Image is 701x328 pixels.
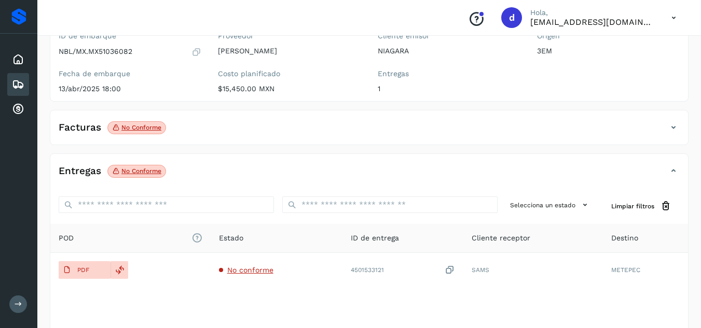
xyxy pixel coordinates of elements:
p: daniel3129@outlook.com [530,17,655,27]
span: POD [59,233,202,244]
td: METEPEC [603,253,688,287]
span: Limpiar filtros [611,202,654,211]
div: Reemplazar POD [111,261,128,279]
h4: Facturas [59,122,101,134]
div: FacturasNo conforme [50,119,688,145]
button: Limpiar filtros [603,196,680,216]
label: Entregas [378,69,520,78]
p: $15,450.00 MXN [218,84,361,93]
span: ID de entrega [351,233,399,244]
h4: Entregas [59,165,101,177]
span: Estado [219,233,243,244]
label: Cliente emisor [378,32,520,40]
p: NIAGARA [378,47,520,55]
p: No conforme [121,124,161,131]
button: PDF [59,261,111,279]
button: Selecciona un estado [506,196,595,213]
span: Destino [611,233,638,244]
div: Embarques [7,73,29,96]
label: Costo planificado [218,69,361,78]
p: 13/abr/2025 18:00 [59,84,201,93]
p: 1 [378,84,520,93]
div: EntregasNo conforme [50,162,688,188]
div: Inicio [7,48,29,71]
p: NBL/MX.MX51036082 [59,47,132,56]
p: 3EM [537,47,680,55]
p: [PERSON_NAME] [218,47,361,55]
label: ID de embarque [59,32,201,40]
p: No conforme [121,167,161,175]
label: Origen [537,32,680,40]
p: PDF [77,266,89,274]
label: Fecha de embarque [59,69,201,78]
span: Cliente receptor [472,233,530,244]
div: Cuentas por cobrar [7,98,29,121]
td: SAMS [463,253,603,287]
p: Hola, [530,8,655,17]
div: 4501533121 [351,265,455,276]
label: Proveedor [218,32,361,40]
span: No conforme [227,266,273,274]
